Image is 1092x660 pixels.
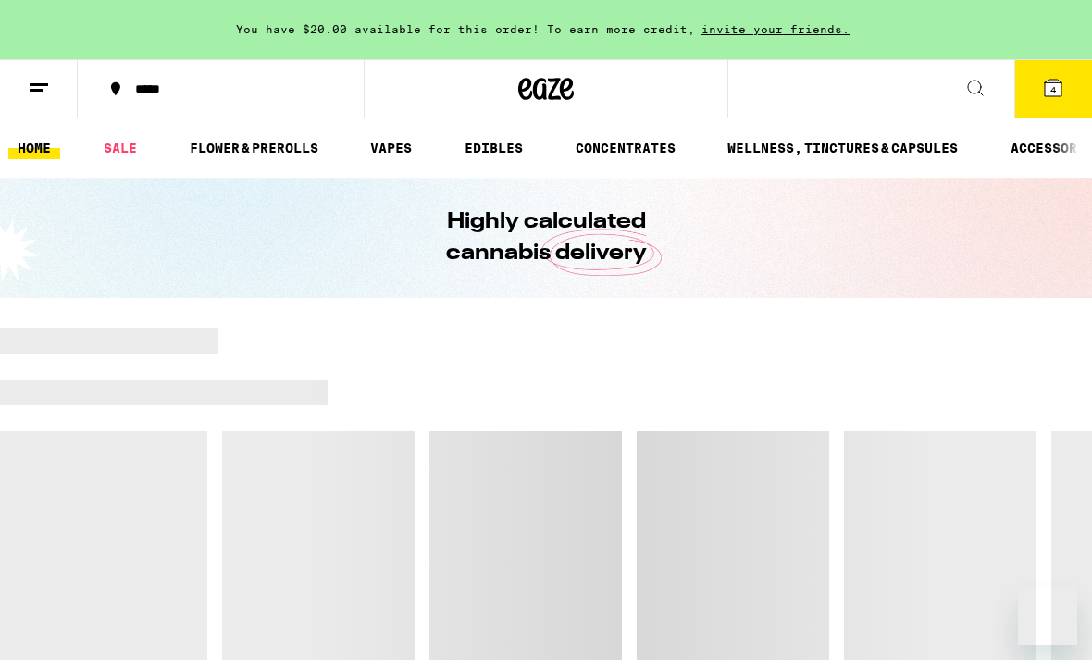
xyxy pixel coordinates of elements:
[1050,84,1056,95] span: 4
[393,206,699,269] h1: Highly calculated cannabis delivery
[180,137,328,159] a: FLOWER & PREROLLS
[718,137,967,159] a: WELLNESS, TINCTURES & CAPSULES
[1014,60,1092,118] button: 4
[8,137,60,159] a: HOME
[1018,586,1077,645] iframe: Button to launch messaging window
[236,23,695,35] span: You have $20.00 available for this order! To earn more credit,
[695,23,856,35] span: invite your friends.
[566,137,685,159] a: CONCENTRATES
[94,137,146,159] a: SALE
[361,137,421,159] a: VAPES
[455,137,532,159] a: EDIBLES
